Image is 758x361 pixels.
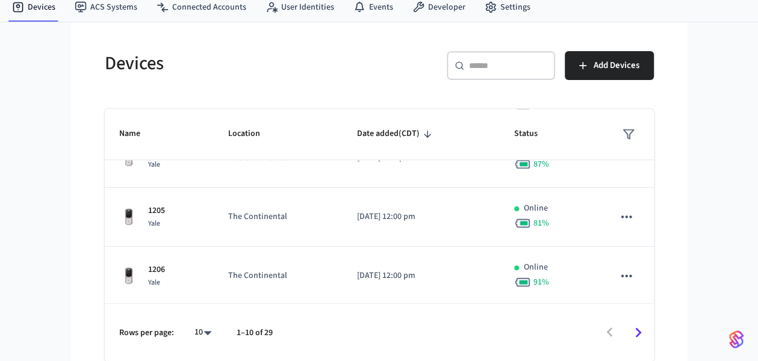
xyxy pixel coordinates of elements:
span: Yale [148,159,160,170]
div: 10 [188,324,217,341]
span: 81 % [533,217,549,229]
img: Yale Assure Touchscreen Wifi Smart Lock, Satin Nickel, Front [119,267,138,286]
span: Status [514,125,553,143]
button: Add Devices [565,51,654,80]
p: Rows per page: [119,327,174,339]
button: Go to next page [624,318,652,347]
p: 1205 [148,205,165,217]
p: 1–10 of 29 [237,327,273,339]
span: Date added(CDT) [357,125,435,143]
p: 1206 [148,264,165,276]
span: Add Devices [594,58,639,73]
span: 91 % [533,276,549,288]
span: 87 % [533,158,549,170]
h5: Devices [105,51,372,76]
span: Name [119,125,156,143]
span: Yale [148,218,160,229]
p: [DATE] 12:00 pm [357,211,485,223]
p: Online [524,202,548,215]
img: Yale Assure Touchscreen Wifi Smart Lock, Satin Nickel, Front [119,208,138,227]
p: The Continental [228,211,328,223]
p: [DATE] 12:00 pm [357,270,485,282]
p: The Continental [228,270,328,282]
span: Location [228,125,276,143]
span: Yale [148,277,160,288]
p: Online [524,261,548,274]
img: SeamLogoGradient.69752ec5.svg [729,330,744,349]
